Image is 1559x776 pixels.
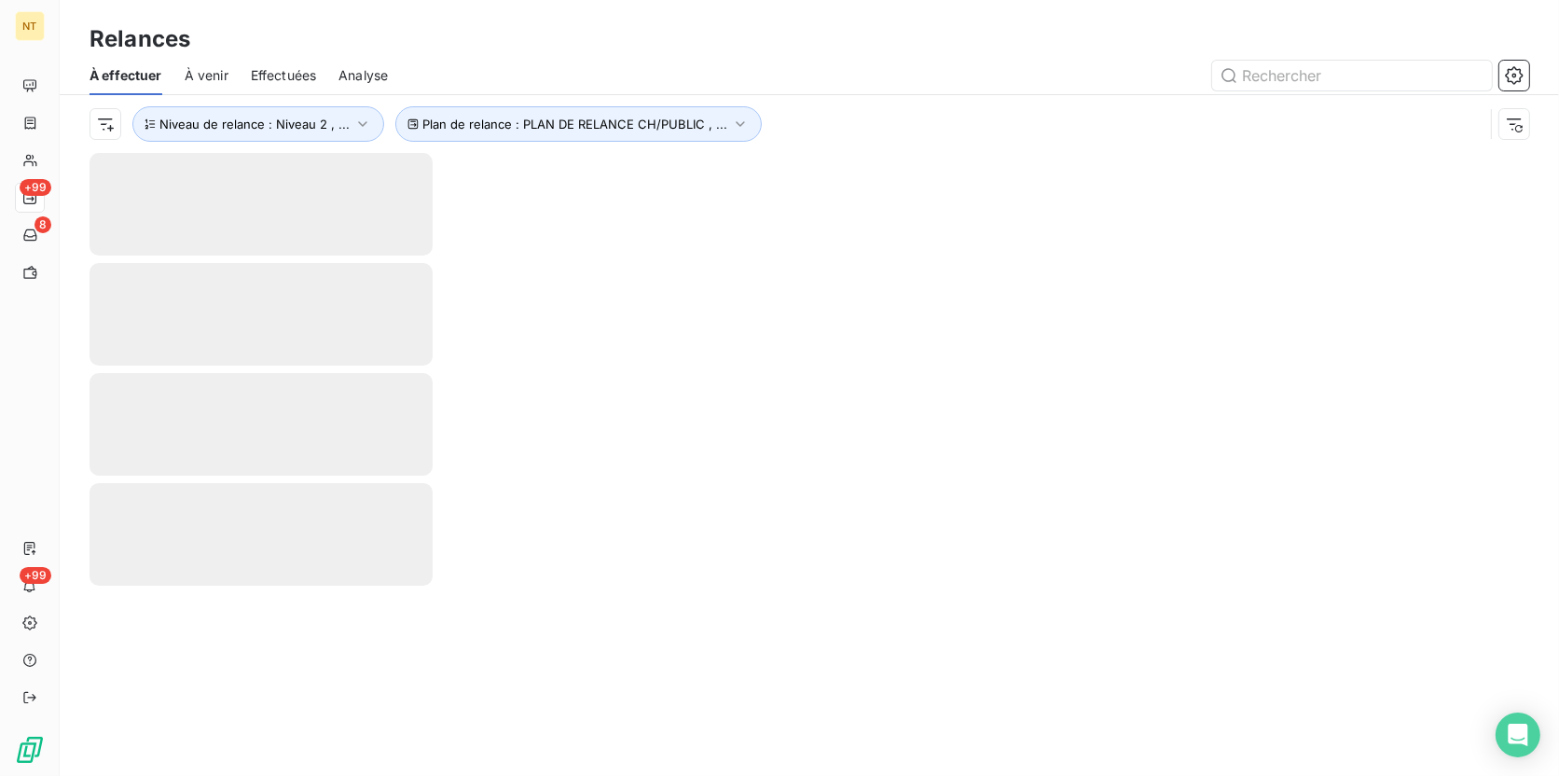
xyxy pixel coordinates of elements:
[422,117,727,132] span: Plan de relance : PLAN DE RELANCE CH/PUBLIC , ...
[1212,61,1492,90] input: Rechercher
[251,66,317,85] span: Effectuées
[185,66,228,85] span: À venir
[15,735,45,765] img: Logo LeanPay
[20,567,51,584] span: +99
[90,22,190,56] h3: Relances
[338,66,388,85] span: Analyse
[15,11,45,41] div: NT
[1496,713,1540,757] div: Open Intercom Messenger
[395,106,762,142] button: Plan de relance : PLAN DE RELANCE CH/PUBLIC , ...
[20,179,51,196] span: +99
[90,66,162,85] span: À effectuer
[132,106,384,142] button: Niveau de relance : Niveau 2 , ...
[34,216,51,233] span: 8
[159,117,350,132] span: Niveau de relance : Niveau 2 , ...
